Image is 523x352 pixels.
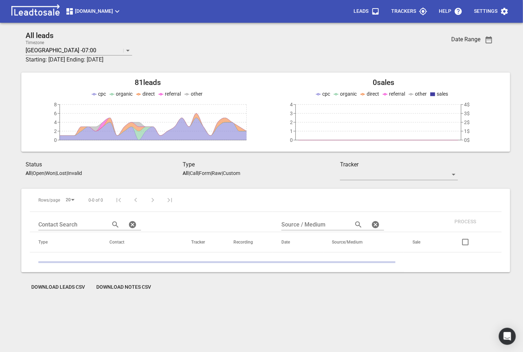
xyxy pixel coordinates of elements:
p: Help [439,8,451,15]
aside: All [183,170,189,176]
p: Invalid [68,170,82,176]
span: cpc [322,91,330,97]
span: | [44,170,45,176]
tspan: 0 [54,137,57,143]
span: referral [165,91,181,97]
span: organic [116,91,133,97]
div: Open Intercom Messenger [499,328,516,345]
span: referral [389,91,405,97]
p: Leads [354,8,368,15]
tspan: 1$ [464,128,470,134]
h3: Type [183,160,340,169]
div: 20 [63,195,77,205]
button: Download Leads CSV [26,281,91,294]
span: | [211,170,212,176]
button: Download Notes CSV [91,281,157,294]
p: Won [45,170,55,176]
tspan: 8 [54,102,57,107]
span: 0-0 of 0 [88,197,103,203]
h2: All leads [26,31,419,40]
tspan: 1 [290,128,293,134]
p: Trackers [391,8,416,15]
p: Settings [474,8,497,15]
h3: Date Range [451,36,480,43]
tspan: 6 [54,111,57,116]
tspan: 3 [290,111,293,116]
h2: 81 leads [30,78,266,87]
tspan: 2$ [464,119,470,125]
th: Sale [404,232,440,252]
img: logo [9,4,63,18]
tspan: 4 [54,119,57,125]
tspan: 2 [54,128,57,134]
span: | [198,170,199,176]
span: direct [142,91,155,97]
span: [DOMAIN_NAME] [65,7,122,16]
tspan: 4$ [464,102,470,107]
tspan: 3$ [464,111,470,116]
p: Form [199,170,211,176]
span: Download Leads CSV [31,284,85,291]
h3: Tracker [340,160,458,169]
span: | [32,170,33,176]
span: cpc [98,91,106,97]
button: Date Range [480,31,497,48]
tspan: 2 [290,119,293,125]
th: Type [30,232,101,252]
span: Download Notes CSV [96,284,151,291]
span: sales [437,91,448,97]
tspan: 0$ [464,137,470,143]
span: direct [367,91,379,97]
p: [GEOGRAPHIC_DATA] -07:00 [26,46,96,54]
span: | [222,170,223,176]
th: Recording [225,232,273,252]
p: Raw [212,170,222,176]
th: Contact [101,232,183,252]
span: other [191,91,203,97]
th: Tracker [183,232,225,252]
p: Lost [56,170,66,176]
span: organic [340,91,357,97]
th: Source/Medium [323,232,404,252]
label: Timezone [26,41,44,45]
p: Call [190,170,198,176]
aside: All [26,170,32,176]
span: | [189,170,190,176]
tspan: 4 [290,102,293,107]
p: Custom [223,170,241,176]
th: Date [273,232,323,252]
h2: 0 sales [266,78,502,87]
button: [DOMAIN_NAME] [63,4,124,18]
h3: Starting: [DATE] Ending: [DATE] [26,55,419,64]
span: | [66,170,68,176]
tspan: 0 [290,137,293,143]
p: Open [33,170,44,176]
h3: Status [26,160,183,169]
span: Rows/page [38,197,60,203]
span: | [55,170,56,176]
span: other [415,91,427,97]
